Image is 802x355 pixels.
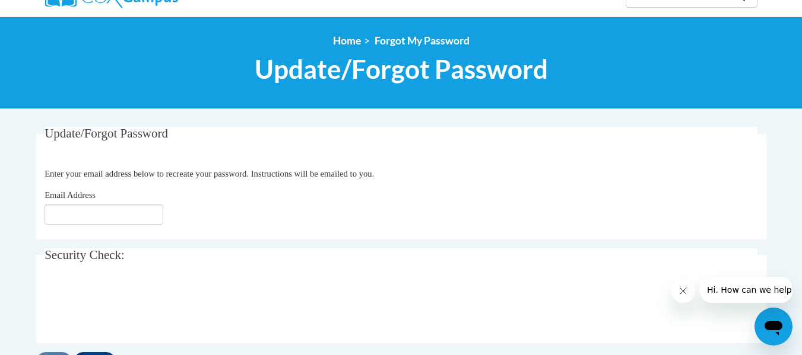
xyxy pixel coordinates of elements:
span: Security Check: [45,248,125,262]
iframe: Close message [671,279,695,303]
span: Update/Forgot Password [45,126,168,140]
span: Hi. How can we help? [7,8,96,18]
iframe: reCAPTCHA [45,282,225,328]
a: Home [333,34,361,47]
input: Email [45,204,163,225]
span: Update/Forgot Password [255,53,548,85]
span: Email Address [45,190,96,200]
iframe: Button to launch messaging window [755,308,793,346]
iframe: Message from company [700,277,793,303]
span: Enter your email address below to recreate your password. Instructions will be emailed to you. [45,169,374,178]
span: Forgot My Password [375,34,470,47]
